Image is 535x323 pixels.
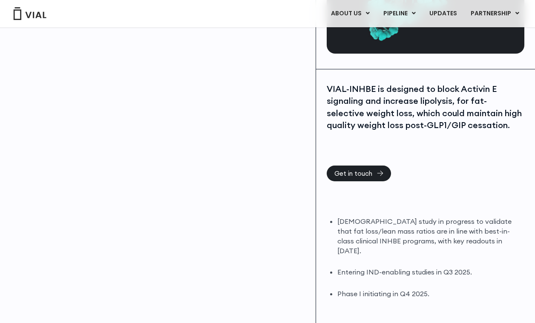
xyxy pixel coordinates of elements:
a: Get in touch [327,166,391,181]
li: Entering IND-enabling studies in Q3 2025. [337,267,524,277]
a: UPDATES [423,6,463,21]
a: PARTNERSHIPMenu Toggle [464,6,526,21]
span: Get in touch [334,170,372,177]
div: VIAL-INHBE is designed to block Activin E signaling and increase lipolysis, for fat-selective wei... [327,83,524,131]
img: Vial Logo [13,7,47,20]
li: Phase I initiating in Q4 2025. [337,289,524,299]
li: [DEMOGRAPHIC_DATA] study in progress to validate that fat loss/lean mass ratios are in line with ... [337,217,524,256]
a: ABOUT USMenu Toggle [324,6,376,21]
a: PIPELINEMenu Toggle [377,6,422,21]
